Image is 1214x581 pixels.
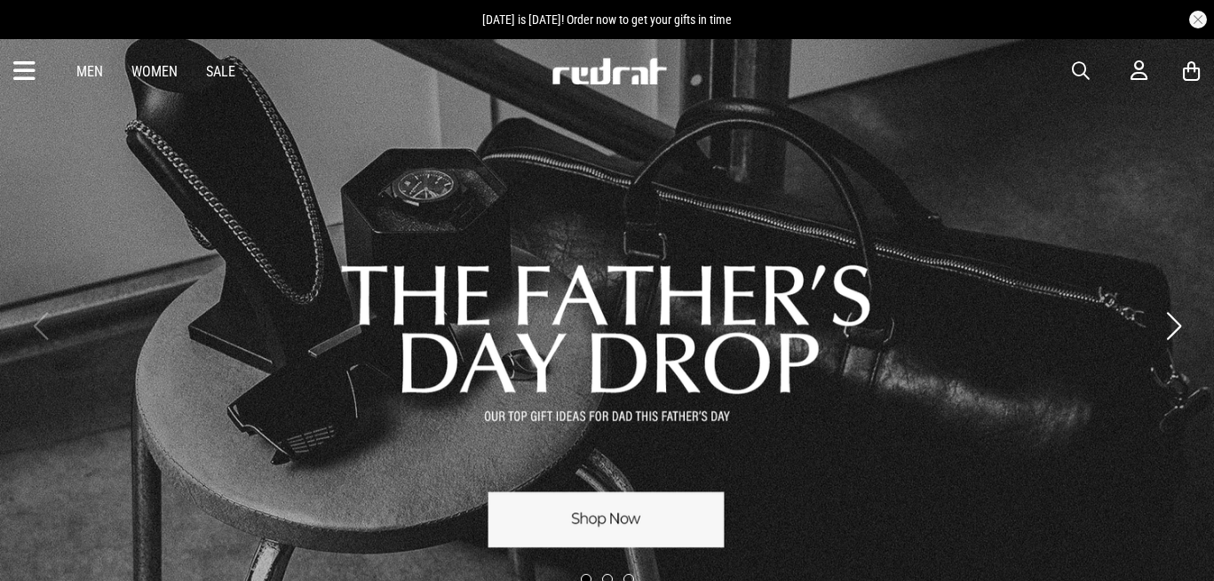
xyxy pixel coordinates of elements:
[76,63,103,80] a: Men
[28,306,52,346] button: Previous slide
[482,12,732,27] span: [DATE] is [DATE]! Order now to get your gifts in time
[206,63,235,80] a: Sale
[131,63,178,80] a: Women
[551,58,668,84] img: Redrat logo
[1162,306,1186,346] button: Next slide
